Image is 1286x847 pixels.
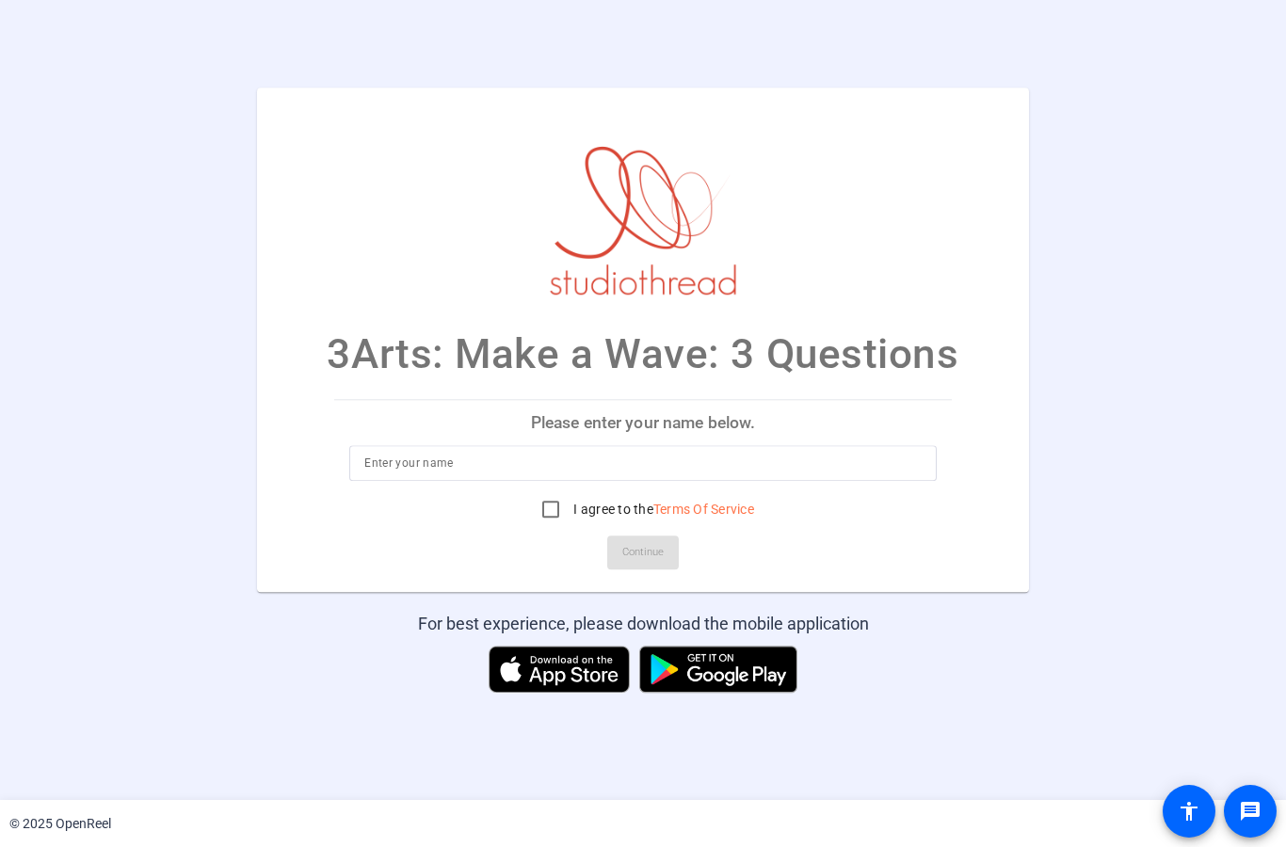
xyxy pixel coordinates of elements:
p: Please enter your name below. [334,400,952,445]
img: Download on the App Store [489,647,630,694]
div: © 2025 OpenReel [9,814,111,834]
div: For best experience, please download the mobile application [418,612,869,637]
img: Get it on Google Play [639,647,797,694]
img: company-logo [549,106,737,295]
mat-icon: accessibility [1178,800,1200,823]
a: Terms Of Service [653,503,754,518]
label: I agree to the [570,501,754,519]
mat-icon: message [1239,800,1262,823]
p: 3Arts: Make a Wave: 3 Questions [327,323,958,385]
input: Enter your name [364,453,922,475]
